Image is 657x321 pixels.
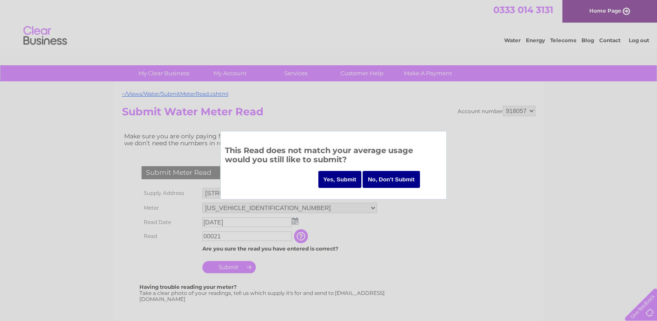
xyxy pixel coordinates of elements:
[124,5,534,42] div: Clear Business is a trading name of Verastar Limited (registered in [GEOGRAPHIC_DATA] No. 3667643...
[599,37,621,43] a: Contact
[550,37,576,43] a: Telecoms
[628,37,649,43] a: Log out
[526,37,545,43] a: Energy
[504,37,521,43] a: Water
[23,23,67,49] img: logo.png
[581,37,594,43] a: Blog
[493,4,553,15] a: 0333 014 3131
[318,171,362,188] input: Yes, Submit
[363,171,420,188] input: No, Don't Submit
[225,144,442,168] h3: This Read does not match your average usage would you still like to submit?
